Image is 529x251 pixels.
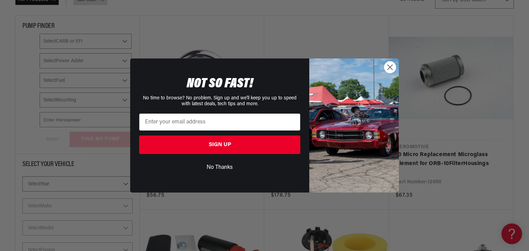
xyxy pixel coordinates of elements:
button: No Thanks [139,161,300,174]
input: Enter your email address [139,113,300,131]
img: 85cdd541-2605-488b-b08c-a5ee7b438a35.jpeg [309,58,399,193]
span: No time to browse? No problem. Sign up and we'll keep you up to speed with latest deals, tech tip... [143,96,297,107]
button: Close dialog [384,61,396,73]
span: NOT SO FAST! [187,77,253,91]
button: SIGN UP [139,135,300,154]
